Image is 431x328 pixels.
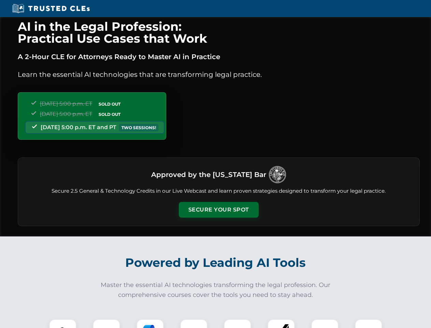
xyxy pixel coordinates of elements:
img: Trusted CLEs [10,3,92,14]
h3: Approved by the [US_STATE] Bar [151,168,266,181]
button: Secure Your Spot [179,202,259,218]
p: A 2-Hour CLE for Attorneys Ready to Master AI in Practice [18,51,420,62]
h2: Powered by Leading AI Tools [27,251,405,275]
p: Secure 2.5 General & Technology Credits in our Live Webcast and learn proven strategies designed ... [26,187,411,195]
span: SOLD OUT [96,100,123,108]
span: SOLD OUT [96,111,123,118]
span: [DATE] 5:00 p.m. ET [40,100,92,107]
h1: AI in the Legal Profession: Practical Use Cases that Work [18,20,420,44]
img: Logo [269,166,286,183]
span: [DATE] 5:00 p.m. ET [40,111,92,117]
p: Master the essential AI technologies transforming the legal profession. Our comprehensive courses... [96,280,335,300]
p: Learn the essential AI technologies that are transforming legal practice. [18,69,420,80]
